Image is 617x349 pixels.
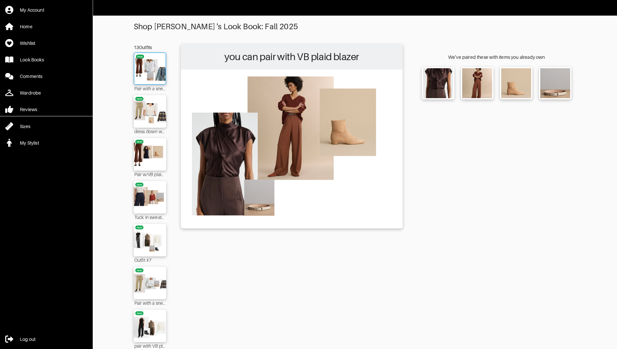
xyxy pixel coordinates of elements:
[131,141,168,167] img: Outfit Pair w/VB plaid blazer
[20,123,30,130] div: Sizes
[20,73,42,80] div: Comments
[137,183,142,187] div: new
[131,184,168,210] img: Outfit Tuck in sweater and pair with sneaker
[417,54,576,60] div: We’ve paired these with items you already own
[20,57,44,63] div: Look Books
[20,90,41,96] div: Wardrobe
[20,23,33,30] div: Home
[134,256,166,264] div: Outfit #7
[134,299,166,306] div: Pair with a sneaker
[462,68,492,98] img: Greta Trouser
[20,40,35,46] div: Wishlist
[131,98,168,124] img: Outfit dress down with a pair of sneakers
[501,68,531,98] img: Suede Carmine Boot
[137,140,142,144] div: new
[131,270,168,296] img: Outfit Pair with a sneaker
[134,213,166,221] div: Tuck in sweater and pair with sneaker
[137,97,142,101] div: new
[134,85,166,92] div: Pair with a sneaker
[137,226,142,229] div: new
[20,336,35,343] div: Log out
[134,171,166,178] div: Pair w/VB plaid blazer
[20,106,37,113] div: Reviews
[137,268,142,272] div: new
[540,68,570,98] img: Classic Belt
[134,44,166,51] div: 13 Outfits
[131,227,168,253] img: Outfit Outfit #7
[20,7,44,13] div: My Account
[134,22,576,31] div: Shop [PERSON_NAME] 's Look Book: Fall 2025
[137,311,142,315] div: new
[132,56,168,81] img: Outfit Pair with a sneaker
[423,68,453,98] img: Leilany Tie Neck Silk Top
[131,313,168,339] img: Outfit pair with VB plaid blazer OR cardigan for me casual look
[137,55,143,58] div: new
[184,73,399,224] img: Outfit you can pair with VB plaid blazer
[184,47,399,66] h2: you can pair with VB plaid blazer
[20,140,39,146] div: My Stylist
[134,128,166,135] div: dress down with a pair of sneakers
